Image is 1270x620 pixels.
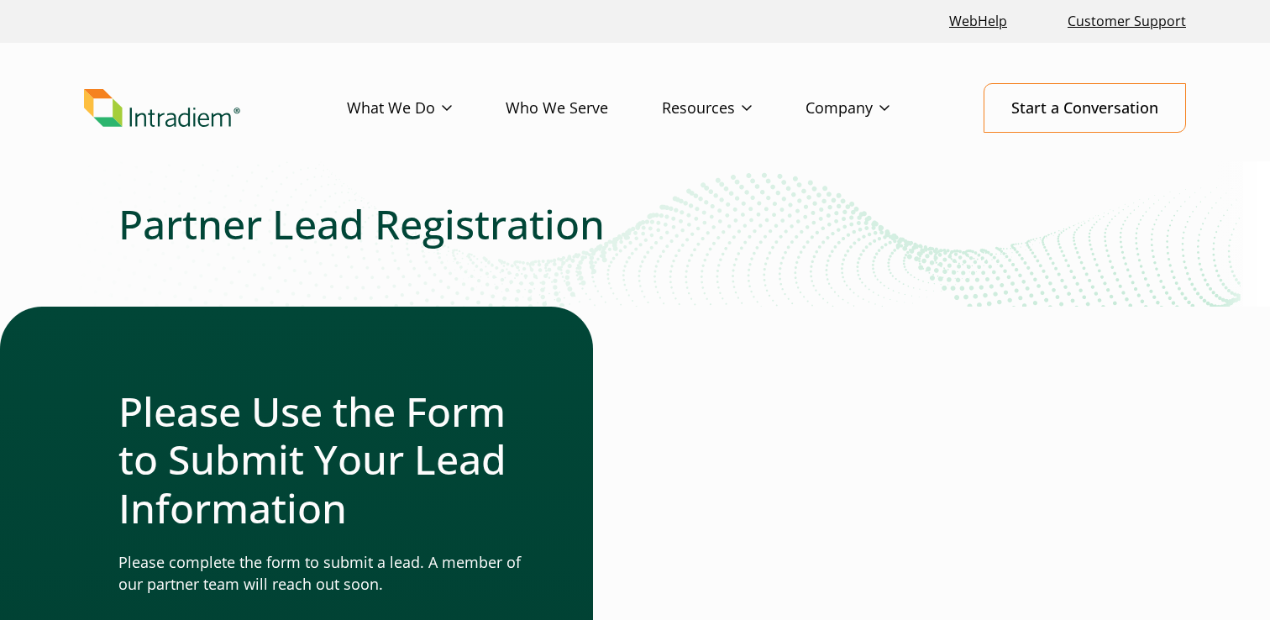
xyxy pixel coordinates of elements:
h2: Please Use the Form to Submit Your Lead Information [118,387,526,533]
img: Intradiem [84,89,240,128]
a: Link to homepage of Intradiem [84,89,347,128]
a: Start a Conversation [984,83,1186,133]
a: What We Do [347,84,506,133]
a: Who We Serve [506,84,662,133]
a: Company [806,84,943,133]
p: Please complete the form to submit a lead. A member of our partner team will reach out soon. [118,552,526,596]
a: Resources [662,84,806,133]
a: Customer Support [1061,3,1193,39]
a: Link opens in a new window [942,3,1014,39]
h2: Partner Lead Registration [118,200,1152,249]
